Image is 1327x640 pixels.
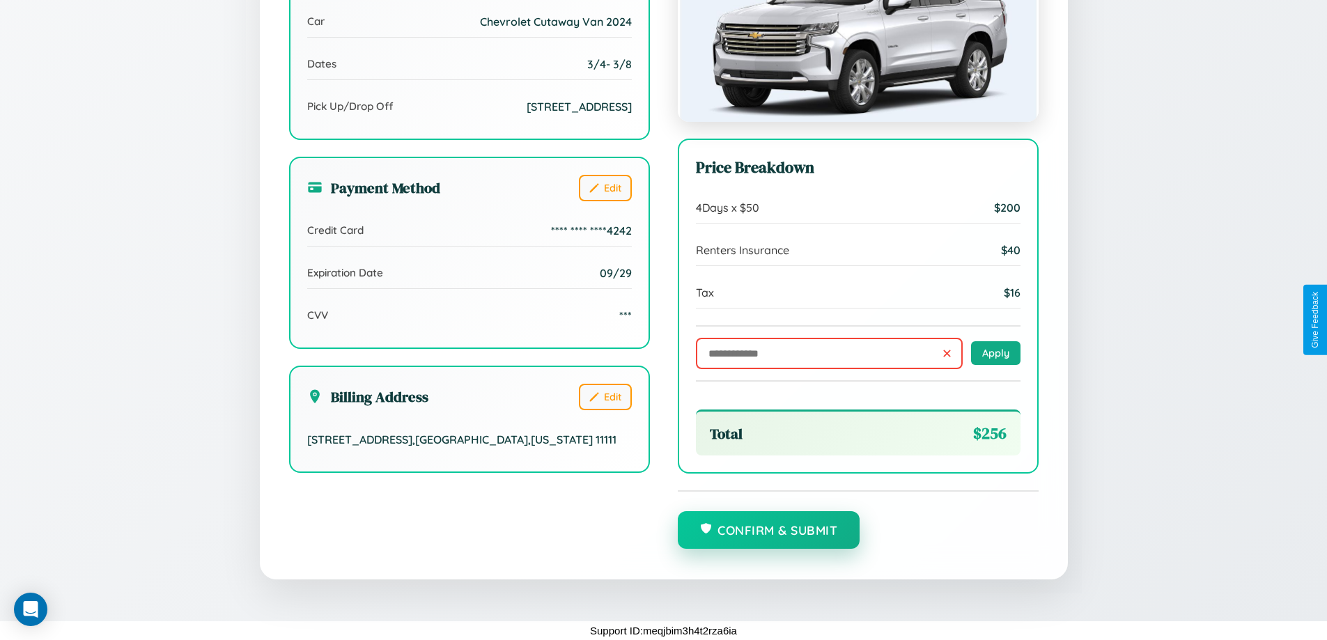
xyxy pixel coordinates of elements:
[579,175,632,201] button: Edit
[1310,292,1320,348] div: Give Feedback
[1004,286,1021,299] span: $ 16
[587,57,632,71] span: 3 / 4 - 3 / 8
[14,593,47,626] div: Open Intercom Messenger
[307,266,383,279] span: Expiration Date
[480,15,632,29] span: Chevrolet Cutaway Van 2024
[307,57,336,70] span: Dates
[307,100,394,113] span: Pick Up/Drop Off
[678,511,860,549] button: Confirm & Submit
[1001,243,1021,257] span: $ 40
[994,201,1021,214] span: $ 200
[579,384,632,410] button: Edit
[971,341,1021,365] button: Apply
[973,423,1007,444] span: $ 256
[600,266,632,280] span: 09/29
[696,243,789,257] span: Renters Insurance
[710,423,743,444] span: Total
[527,100,632,114] span: [STREET_ADDRESS]
[590,621,737,640] p: Support ID: meqjbim3h4t2rza6ia
[307,178,440,198] h3: Payment Method
[307,387,428,407] h3: Billing Address
[307,224,364,237] span: Credit Card
[307,15,325,28] span: Car
[696,201,759,214] span: 4 Days x $ 50
[307,309,328,322] span: CVV
[696,286,714,299] span: Tax
[696,157,1021,178] h3: Price Breakdown
[307,432,616,446] span: [STREET_ADDRESS] , [GEOGRAPHIC_DATA] , [US_STATE] 11111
